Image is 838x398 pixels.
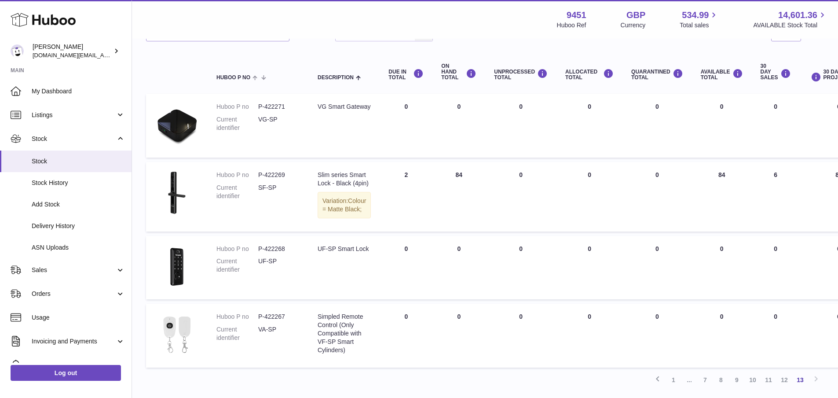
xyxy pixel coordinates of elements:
img: product image [155,171,199,215]
span: Delivery History [32,222,125,230]
a: Log out [11,365,121,381]
a: 13 [792,372,808,388]
span: ASN Uploads [32,243,125,252]
td: 0 [432,94,485,158]
dd: SF-SP [258,184,300,200]
span: Colour = Matte Black; [322,197,366,213]
a: 12 [776,372,792,388]
span: 0 [655,103,659,110]
span: Description [318,75,354,81]
div: VG Smart Gateway [318,103,371,111]
div: Huboo Ref [557,21,586,29]
a: 10 [745,372,761,388]
td: 0 [752,236,800,300]
a: 14,601.36 AVAILABLE Stock Total [753,9,827,29]
td: 0 [556,94,622,158]
td: 0 [380,94,432,158]
div: ALLOCATED Total [565,69,614,81]
img: product image [155,313,199,357]
dd: VA-SP [258,325,300,342]
span: [DOMAIN_NAME][EMAIL_ADDRESS][DOMAIN_NAME] [33,52,175,59]
img: amir.ch@gmail.com [11,44,24,58]
span: ... [681,372,697,388]
span: Cases [32,361,125,369]
td: 84 [432,162,485,232]
div: UNPROCESSED Total [494,69,548,81]
td: 2 [380,162,432,232]
div: UF-SP Smart Lock [318,245,371,253]
strong: 9451 [567,9,586,21]
div: AVAILABLE Total [701,69,743,81]
span: Invoicing and Payments [32,337,116,346]
dt: Huboo P no [216,313,258,321]
span: Huboo P no [216,75,250,81]
div: 30 DAY SALES [761,63,791,81]
td: 0 [752,304,800,368]
span: Orders [32,290,116,298]
span: Stock History [32,179,125,187]
dt: Current identifier [216,325,258,342]
a: 8 [713,372,729,388]
a: 11 [761,372,776,388]
td: 0 [556,236,622,300]
img: product image [155,245,199,289]
dd: P-422267 [258,313,300,321]
td: 0 [485,94,556,158]
td: 0 [485,304,556,368]
td: 0 [380,236,432,300]
span: 534.99 [682,9,709,21]
dd: P-422271 [258,103,300,111]
dt: Current identifier [216,257,258,274]
a: 1 [666,372,681,388]
td: 0 [692,304,752,368]
strong: GBP [626,9,645,21]
td: 0 [752,94,800,158]
span: My Dashboard [32,87,125,96]
td: 0 [432,304,485,368]
td: 0 [432,236,485,300]
span: Sales [32,266,116,274]
td: 0 [485,162,556,232]
dt: Current identifier [216,115,258,132]
span: AVAILABLE Stock Total [753,21,827,29]
div: Variation: [318,192,371,218]
td: 0 [692,236,752,300]
td: 6 [752,162,800,232]
dt: Huboo P no [216,171,258,179]
span: 14,601.36 [778,9,817,21]
td: 0 [380,304,432,368]
span: Stock [32,157,125,166]
dd: UF-SP [258,257,300,274]
a: 534.99 Total sales [680,9,719,29]
span: 0 [655,171,659,178]
dt: Current identifier [216,184,258,200]
span: Usage [32,313,125,322]
td: 0 [692,94,752,158]
div: QUARANTINED Total [631,69,683,81]
span: Add Stock [32,200,125,209]
td: 0 [556,304,622,368]
span: Total sales [680,21,719,29]
span: Listings [32,111,116,119]
div: Simpled Remote Control (Only Compatible with VF-SP Smart Cylinders) [318,313,371,354]
div: ON HAND Total [441,63,476,81]
dd: P-422269 [258,171,300,179]
dd: P-422268 [258,245,300,253]
div: Currency [621,21,646,29]
a: 7 [697,372,713,388]
td: 0 [556,162,622,232]
img: product image [155,103,199,147]
dt: Huboo P no [216,103,258,111]
div: [PERSON_NAME] [33,43,112,59]
div: DUE IN TOTAL [388,69,424,81]
span: Stock [32,135,116,143]
dd: VG-SP [258,115,300,132]
span: 0 [655,245,659,252]
div: Slim series Smart Lock - Black (4pin) [318,171,371,188]
span: 0 [655,313,659,320]
td: 84 [692,162,752,232]
dt: Huboo P no [216,245,258,253]
td: 0 [485,236,556,300]
a: 9 [729,372,745,388]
